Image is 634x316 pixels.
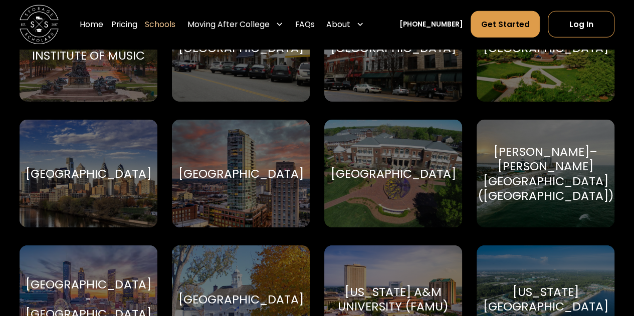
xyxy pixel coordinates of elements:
[548,11,614,38] a: Log In
[326,19,350,30] div: About
[80,11,103,39] a: Home
[178,292,303,306] div: [GEOGRAPHIC_DATA]
[178,41,303,55] div: [GEOGRAPHIC_DATA]
[483,41,608,55] div: [GEOGRAPHIC_DATA]
[322,11,368,39] div: About
[477,120,614,227] a: Go to selected school
[331,166,456,181] div: [GEOGRAPHIC_DATA]
[178,166,303,181] div: [GEOGRAPHIC_DATA]
[324,120,462,227] a: Go to selected school
[20,5,59,44] img: Storage Scholars main logo
[183,11,287,39] div: Moving After College
[399,20,463,30] a: [PHONE_NUMBER]
[111,11,137,39] a: Pricing
[478,144,614,203] div: [PERSON_NAME]–[PERSON_NAME][GEOGRAPHIC_DATA] ([GEOGRAPHIC_DATA])
[32,33,146,63] div: [PERSON_NAME] Institute of Music
[172,120,310,227] a: Go to selected school
[483,284,608,314] div: [US_STATE][GEOGRAPHIC_DATA]
[336,284,451,314] div: [US_STATE] A&M University (FAMU)
[295,11,315,39] a: FAQs
[20,120,157,227] a: Go to selected school
[145,11,175,39] a: Schools
[187,19,270,30] div: Moving After College
[26,166,151,181] div: [GEOGRAPHIC_DATA]
[331,41,456,55] div: [GEOGRAPHIC_DATA]
[471,11,540,38] a: Get Started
